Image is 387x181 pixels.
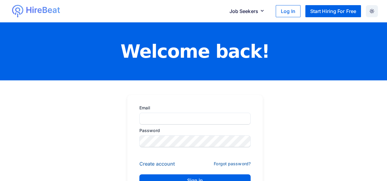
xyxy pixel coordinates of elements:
[139,161,175,167] a: Create account
[139,105,247,111] label: Email
[276,5,301,17] button: Log In
[12,5,23,18] img: logo
[26,5,61,16] img: logo
[12,5,82,18] a: logologo
[305,5,361,17] button: Start Hiring For Free
[139,161,175,167] button: Create account
[139,125,247,134] label: Password
[225,5,271,17] button: Job Seekers
[214,161,251,166] button: Forgot password?
[366,5,378,17] button: Dark Mode
[121,40,270,62] h2: Welcome back!
[214,161,251,167] a: Forgot password?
